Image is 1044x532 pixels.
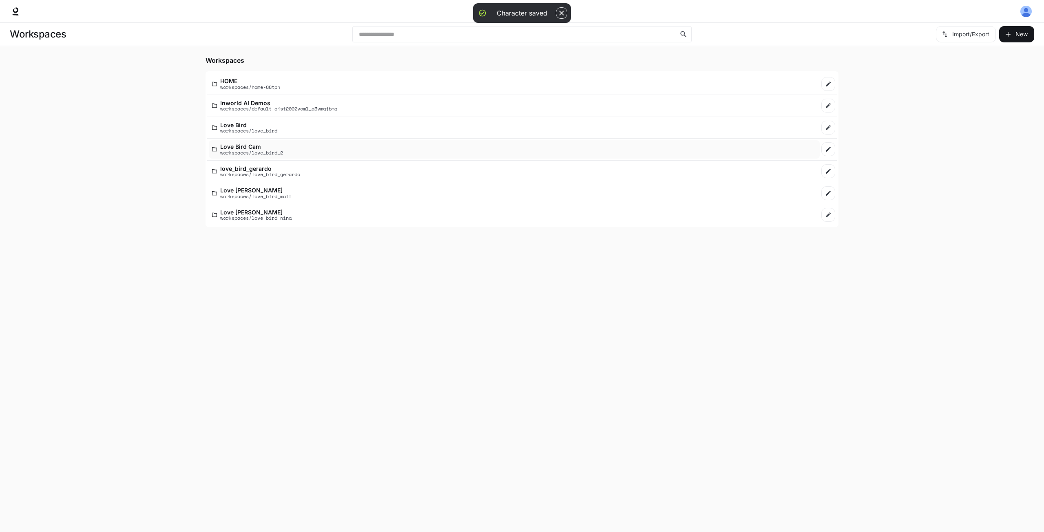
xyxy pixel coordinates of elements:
[936,26,996,42] button: Import/Export
[10,26,66,42] h1: Workspaces
[209,119,820,137] a: Love Birdworkspaces/love_bird
[206,56,838,65] h5: Workspaces
[220,100,337,106] p: Inworld AI Demos
[220,166,300,172] p: love_bird_gerardo
[209,97,820,115] a: Inworld AI Demosworkspaces/default-ojst2002voml_a3vmgjbmg
[999,26,1034,42] button: Create workspace
[209,184,820,202] a: Love [PERSON_NAME]workspaces/love_bird_matt
[220,128,277,133] p: workspaces/love_bird
[220,84,280,90] p: workspaces/home-88tph
[821,77,835,91] a: Edit workspace
[220,215,292,221] p: workspaces/love_bird_nina
[209,206,820,224] a: Love [PERSON_NAME]workspaces/love_bird_nina
[821,186,835,200] a: Edit workspace
[1020,6,1032,17] img: User avatar
[209,162,820,181] a: love_bird_gerardoworkspaces/love_bird_gerardo
[821,142,835,156] a: Edit workspace
[220,106,337,111] p: workspaces/default-ojst2002voml_a3vmgjbmg
[220,172,300,177] p: workspaces/love_bird_gerardo
[1018,3,1034,20] button: User avatar
[220,194,292,199] p: workspaces/love_bird_matt
[220,209,292,215] p: Love [PERSON_NAME]
[220,150,283,155] p: workspaces/love_bird_2
[220,122,277,128] p: Love Bird
[821,164,835,178] a: Edit workspace
[220,78,280,84] p: HOME
[821,99,835,113] a: Edit workspace
[209,140,820,159] a: Love Bird Camworkspaces/love_bird_2
[821,208,835,222] a: Edit workspace
[821,121,835,135] a: Edit workspace
[209,75,820,93] a: HOMEworkspaces/home-88tph
[220,187,292,193] p: Love [PERSON_NAME]
[497,8,547,18] div: Character saved
[220,143,283,150] p: Love Bird Cam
